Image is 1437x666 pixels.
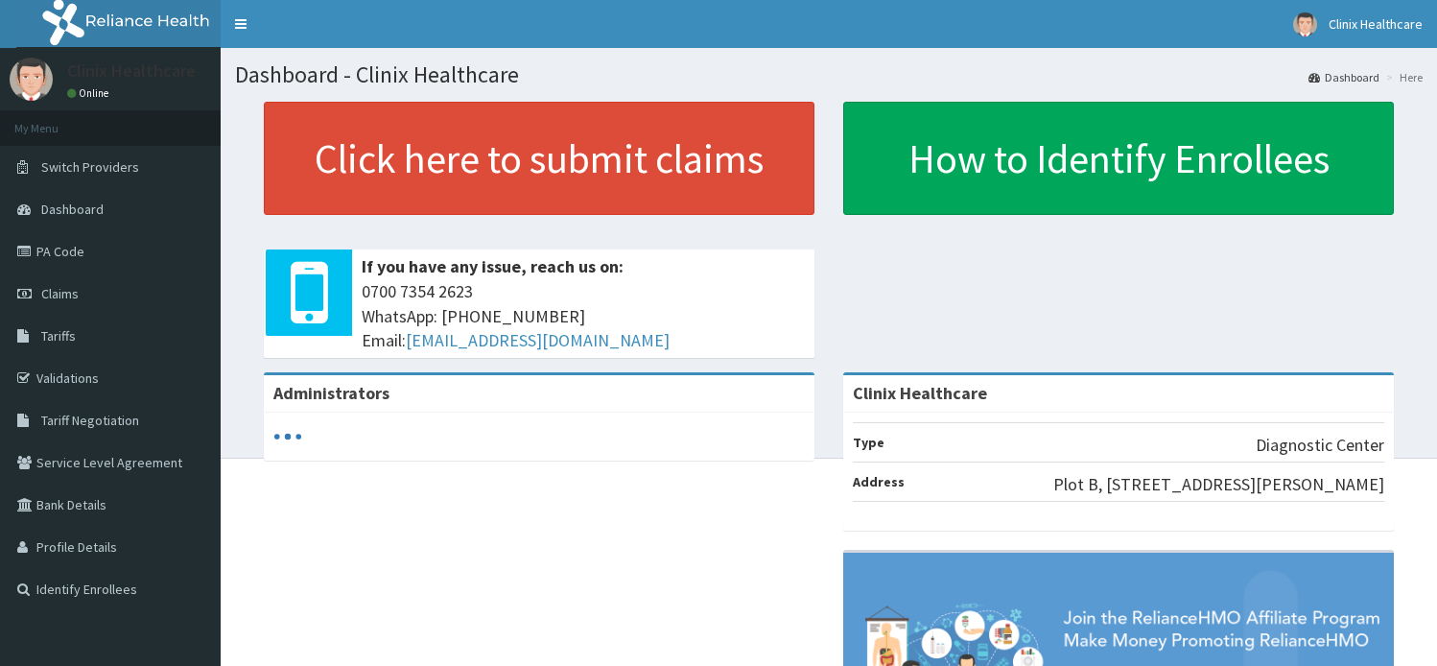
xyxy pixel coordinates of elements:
[1256,433,1384,458] p: Diagnostic Center
[41,327,76,345] span: Tariffs
[264,102,814,215] a: Click here to submit claims
[362,255,624,277] b: If you have any issue, reach us on:
[41,158,139,176] span: Switch Providers
[1329,15,1423,33] span: Clinix Healthcare
[41,285,79,302] span: Claims
[843,102,1394,215] a: How to Identify Enrollees
[41,201,104,218] span: Dashboard
[67,86,113,100] a: Online
[1308,69,1379,85] a: Dashboard
[362,279,805,353] span: 0700 7354 2623 WhatsApp: [PHONE_NUMBER] Email:
[273,382,389,404] b: Administrators
[1381,69,1423,85] li: Here
[41,412,139,429] span: Tariff Negotiation
[10,58,53,101] img: User Image
[853,434,884,451] b: Type
[853,473,905,490] b: Address
[235,62,1423,87] h1: Dashboard - Clinix Healthcare
[1293,12,1317,36] img: User Image
[273,422,302,451] svg: audio-loading
[67,62,196,80] p: Clinix Healthcare
[853,382,987,404] strong: Clinix Healthcare
[406,329,670,351] a: [EMAIL_ADDRESS][DOMAIN_NAME]
[1053,472,1384,497] p: Plot B, [STREET_ADDRESS][PERSON_NAME]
